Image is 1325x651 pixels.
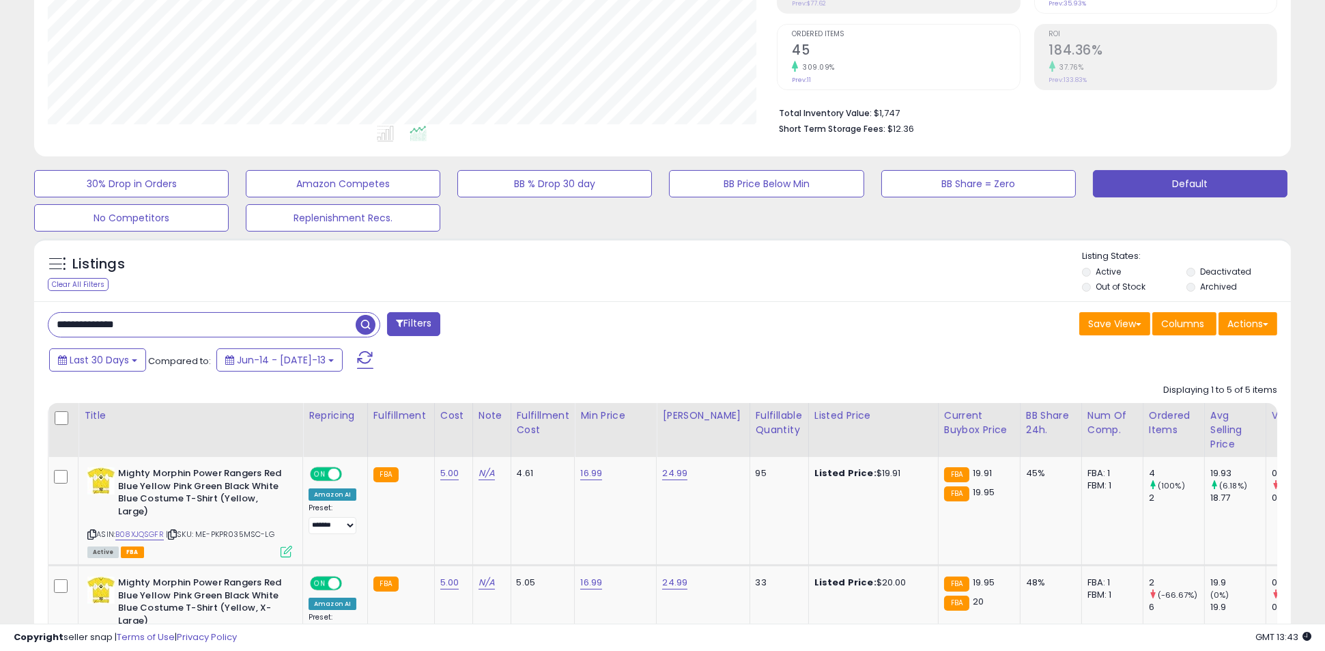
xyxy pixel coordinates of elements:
b: Mighty Morphin Power Rangers Red Blue Yellow Pink Green Black White Blue Costume T-Shirt (Yellow,... [118,467,284,521]
button: Default [1093,170,1287,197]
small: FBA [373,577,399,592]
b: Listed Price: [814,576,877,589]
h5: Listings [72,255,125,274]
button: Save View [1079,312,1150,335]
div: $20.00 [814,577,928,589]
a: N/A [479,467,495,480]
span: 19.91 [973,467,992,480]
b: Total Inventory Value: [779,107,872,119]
label: Active [1096,266,1121,277]
small: (0%) [1210,590,1229,600]
div: Fulfillment Cost [517,408,569,437]
div: Velocity [1272,408,1322,423]
b: Listed Price: [814,467,877,480]
small: (-66.67%) [1158,590,1197,600]
small: FBA [944,596,969,611]
small: FBA [944,577,969,592]
div: FBM: 1 [1087,589,1132,601]
div: seller snap | | [14,631,237,644]
div: Note [479,408,505,423]
div: FBA: 1 [1087,577,1132,589]
h2: 45 [792,42,1019,61]
small: FBA [944,467,969,482]
small: (100%) [1158,480,1185,491]
span: FBA [121,546,144,558]
p: Listing States: [1082,250,1291,263]
div: FBM: 1 [1087,480,1132,492]
div: 2 [1149,492,1204,504]
span: $12.36 [887,122,914,135]
div: FBA: 1 [1087,467,1132,480]
div: 19.93 [1210,467,1266,480]
span: Ordered Items [792,31,1019,38]
a: N/A [479,576,495,590]
a: B08XJQSGFR [115,529,164,540]
div: Title [84,408,297,423]
div: Clear All Filters [48,278,109,291]
div: Listed Price [814,408,932,423]
span: OFF [340,469,362,480]
a: 5.00 [440,576,459,590]
a: 24.99 [662,576,687,590]
div: 45% [1026,467,1071,480]
label: Archived [1200,281,1237,292]
span: 19.95 [973,486,995,499]
a: Privacy Policy [177,631,237,643]
b: Mighty Morphin Power Rangers Red Blue Yellow Pink Green Black White Blue Costume T-Shirt (Yellow,... [118,577,284,631]
div: 6 [1149,601,1204,613]
div: Cost [440,408,467,423]
span: All listings currently available for purchase on Amazon [87,546,119,558]
label: Deactivated [1200,266,1251,277]
button: No Competitors [34,204,229,232]
span: Compared to: [148,355,211,368]
div: 4.61 [517,467,565,480]
img: 41KCZtBfztL._SL40_.jpg [87,467,115,495]
div: $19.91 [814,467,928,480]
small: 37.76% [1055,62,1084,72]
div: Amazon AI [309,488,356,501]
div: Ordered Items [1149,408,1199,437]
div: 4 [1149,467,1204,480]
img: 41KCZtBfztL._SL40_.jpg [87,577,115,604]
div: 5.05 [517,577,565,589]
b: Short Term Storage Fees: [779,123,885,135]
div: Amazon AI [309,598,356,610]
div: Preset: [309,503,357,534]
li: $1,747 [779,104,1267,120]
a: Terms of Use [117,631,175,643]
span: ON [311,469,328,480]
button: Filters [387,312,440,336]
div: 2 [1149,577,1204,589]
span: ON [311,578,328,590]
h2: 184.36% [1049,42,1277,61]
button: Columns [1152,312,1216,335]
span: Last 30 Days [70,353,129,367]
span: OFF [340,578,362,590]
strong: Copyright [14,631,63,643]
button: Actions [1219,312,1277,335]
button: Last 30 Days [49,348,146,372]
div: Num of Comp. [1087,408,1137,437]
div: ASIN: [87,467,292,556]
div: 95 [756,467,798,480]
div: Avg Selling Price [1210,408,1260,452]
button: BB Share = Zero [881,170,1076,197]
small: Prev: 133.83% [1049,76,1087,84]
button: Replenishment Recs. [246,204,440,232]
span: 19.95 [973,576,995,589]
div: 33 [756,577,798,589]
span: 20 [973,595,984,608]
span: | SKU: ME-PKPR035MSC-LG [166,529,274,540]
a: 16.99 [580,576,602,590]
button: BB Price Below Min [669,170,864,197]
div: Displaying 1 to 5 of 5 items [1163,384,1277,397]
div: Fulfillment [373,408,429,423]
div: Min Price [580,408,651,423]
label: Out of Stock [1096,281,1145,292]
span: Jun-14 - [DATE]-13 [237,353,326,367]
small: Prev: 11 [792,76,811,84]
small: FBA [373,467,399,482]
button: Amazon Competes [246,170,440,197]
small: FBA [944,486,969,501]
div: 18.77 [1210,492,1266,504]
